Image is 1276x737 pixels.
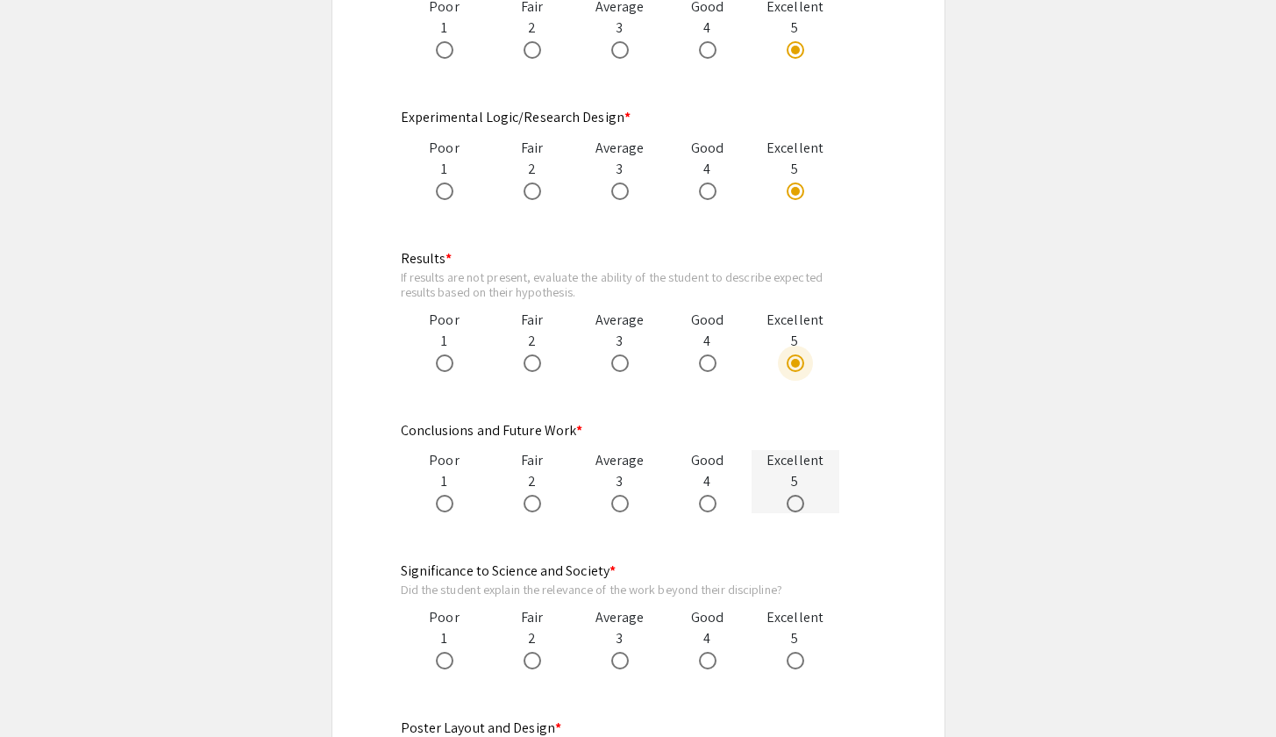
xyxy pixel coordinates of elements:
[752,607,839,670] div: 5
[576,450,664,513] div: 3
[664,310,752,331] div: Good
[576,450,664,471] div: Average
[401,562,617,580] mat-label: Significance to Science and Society
[752,450,839,513] div: 5
[401,108,631,126] mat-label: Experimental Logic/Research Design
[664,310,752,373] div: 4
[664,450,752,513] div: 4
[752,607,839,628] div: Excellent
[401,421,583,440] mat-label: Conclusions and Future Work
[576,310,664,331] div: Average
[488,310,576,373] div: 2
[401,582,839,597] div: Did the student explain the relevance of the work beyond their discipline?
[401,607,488,628] div: Poor
[576,310,664,373] div: 3
[664,138,752,201] div: 4
[488,138,576,201] div: 2
[488,310,576,331] div: Fair
[488,607,576,670] div: 2
[488,607,576,628] div: Fair
[752,450,839,471] div: Excellent
[401,450,488,513] div: 1
[401,607,488,670] div: 1
[401,310,488,331] div: Poor
[488,450,576,471] div: Fair
[752,138,839,201] div: 5
[664,607,752,628] div: Good
[488,138,576,159] div: Fair
[752,310,839,331] div: Excellent
[664,607,752,670] div: 4
[401,719,562,737] mat-label: Poster Layout and Design
[752,138,839,159] div: Excellent
[576,607,664,628] div: Average
[576,138,664,201] div: 3
[401,138,488,159] div: Poor
[13,658,75,724] iframe: Chat
[488,450,576,513] div: 2
[401,269,839,300] div: If results are not present, evaluate the ability of the student to describe expected results base...
[401,249,453,268] mat-label: Results
[576,607,664,670] div: 3
[401,310,488,373] div: 1
[664,450,752,471] div: Good
[664,138,752,159] div: Good
[401,450,488,471] div: Poor
[752,310,839,373] div: 5
[401,138,488,201] div: 1
[576,138,664,159] div: Average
